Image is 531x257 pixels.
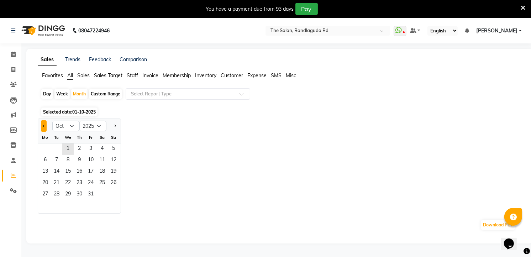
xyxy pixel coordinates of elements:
[108,132,119,143] div: Su
[41,89,53,99] div: Day
[271,72,282,79] span: SMS
[51,155,62,166] span: 7
[108,155,119,166] div: Sunday, October 12, 2025
[18,21,67,41] img: logo
[74,166,85,178] div: Thursday, October 16, 2025
[108,178,119,189] span: 26
[38,53,57,66] a: Sales
[62,178,74,189] span: 22
[41,107,98,116] span: Selected date:
[295,3,318,15] button: Pay
[108,143,119,155] div: Sunday, October 5, 2025
[142,72,158,79] span: Invoice
[40,166,51,178] span: 13
[85,155,96,166] span: 10
[40,189,51,200] span: 27
[51,189,62,200] span: 28
[42,72,63,79] span: Favorites
[51,132,62,143] div: Tu
[74,155,85,166] div: Thursday, October 9, 2025
[67,72,73,79] span: All
[62,189,74,200] span: 29
[74,189,85,200] div: Thursday, October 30, 2025
[62,132,74,143] div: We
[96,143,108,155] div: Saturday, October 4, 2025
[62,155,74,166] div: Wednesday, October 8, 2025
[62,155,74,166] span: 8
[85,143,96,155] div: Friday, October 3, 2025
[85,189,96,200] span: 31
[96,178,108,189] span: 25
[52,121,79,131] select: Select month
[112,120,118,132] button: Next month
[40,155,51,166] div: Monday, October 6, 2025
[78,21,110,41] b: 08047224946
[85,155,96,166] div: Friday, October 10, 2025
[74,143,85,155] span: 2
[74,143,85,155] div: Thursday, October 2, 2025
[51,178,62,189] div: Tuesday, October 21, 2025
[51,178,62,189] span: 21
[74,178,85,189] div: Thursday, October 23, 2025
[40,189,51,200] div: Monday, October 27, 2025
[74,132,85,143] div: Th
[89,56,111,63] a: Feedback
[51,166,62,178] span: 14
[108,178,119,189] div: Sunday, October 26, 2025
[40,166,51,178] div: Monday, October 13, 2025
[120,56,147,63] a: Comparison
[195,72,216,79] span: Inventory
[65,56,80,63] a: Trends
[62,166,74,178] div: Wednesday, October 15, 2025
[40,155,51,166] span: 6
[108,166,119,178] span: 19
[96,132,108,143] div: Sa
[40,132,51,143] div: Mo
[62,166,74,178] span: 15
[62,143,74,155] div: Wednesday, October 1, 2025
[108,143,119,155] span: 5
[108,155,119,166] span: 12
[51,189,62,200] div: Tuesday, October 28, 2025
[51,155,62,166] div: Tuesday, October 7, 2025
[62,143,74,155] span: 1
[79,121,106,131] select: Select year
[96,166,108,178] div: Saturday, October 18, 2025
[108,166,119,178] div: Sunday, October 19, 2025
[94,72,122,79] span: Sales Target
[96,143,108,155] span: 4
[85,166,96,178] div: Friday, October 17, 2025
[85,132,96,143] div: Fr
[206,5,294,13] div: You have a payment due from 93 days
[77,72,90,79] span: Sales
[40,178,51,189] span: 20
[74,189,85,200] span: 30
[96,166,108,178] span: 18
[96,155,108,166] div: Saturday, October 11, 2025
[85,189,96,200] div: Friday, October 31, 2025
[85,143,96,155] span: 3
[127,72,138,79] span: Staff
[54,89,70,99] div: Week
[96,155,108,166] span: 11
[74,166,85,178] span: 16
[40,178,51,189] div: Monday, October 20, 2025
[85,178,96,189] span: 24
[62,178,74,189] div: Wednesday, October 22, 2025
[476,27,517,35] span: [PERSON_NAME]
[62,189,74,200] div: Wednesday, October 29, 2025
[85,178,96,189] div: Friday, October 24, 2025
[163,72,191,79] span: Membership
[89,89,122,99] div: Custom Range
[72,109,96,115] span: 01-10-2025
[74,178,85,189] span: 23
[71,89,88,99] div: Month
[221,72,243,79] span: Customer
[501,229,524,250] iframe: chat widget
[51,166,62,178] div: Tuesday, October 14, 2025
[74,155,85,166] span: 9
[247,72,267,79] span: Expense
[96,178,108,189] div: Saturday, October 25, 2025
[286,72,296,79] span: Misc
[481,220,515,230] button: Download PDF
